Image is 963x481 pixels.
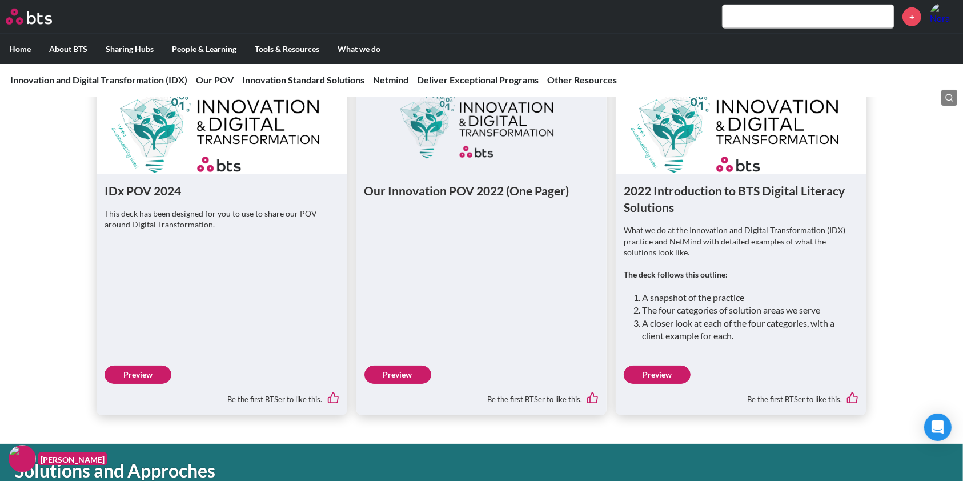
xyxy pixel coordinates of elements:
[902,7,921,26] a: +
[105,182,339,199] h1: IDx POV 2024
[547,74,617,85] a: Other Resources
[328,34,390,64] label: What we do
[364,182,599,199] h1: Our Innovation POV 2022 (One Pager)
[373,74,408,85] a: Netmind
[163,34,246,64] label: People & Learning
[364,366,431,384] a: Preview
[417,74,539,85] a: Deliver Exceptional Programs
[105,366,171,384] a: Preview
[642,304,849,316] li: The four categories of solution areas we serve
[6,9,52,25] img: BTS Logo
[9,445,36,472] img: F
[105,384,339,408] div: Be the first BTSer to like this.
[6,9,73,25] a: Go home
[38,452,107,466] figcaption: [PERSON_NAME]
[10,74,187,85] a: Innovation and Digital Transformation (IDX)
[924,414,952,441] div: Open Intercom Messenger
[105,208,339,230] p: This deck has been designed for you to use to share our POV around Digital Transformation.
[246,34,328,64] label: Tools & Resources
[624,182,858,216] h1: 2022 Introduction to BTS Digital Literacy Solutions
[930,3,957,30] a: Profile
[624,270,728,279] strong: The deck follows this outline:
[624,225,858,258] p: What we do at the Innovation and Digital Transformation (IDX) practice and NetMind with detailed ...
[40,34,97,64] label: About BTS
[196,74,234,85] a: Our POV
[364,384,599,408] div: Be the first BTSer to like this.
[97,34,163,64] label: Sharing Hubs
[624,384,858,408] div: Be the first BTSer to like this.
[642,317,849,343] li: A closer look at each of the four categories, with a client example for each.
[930,3,957,30] img: Nora Baum
[642,291,849,304] li: A snapshot of the practice
[242,74,364,85] a: Innovation Standard Solutions
[624,366,691,384] a: Preview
